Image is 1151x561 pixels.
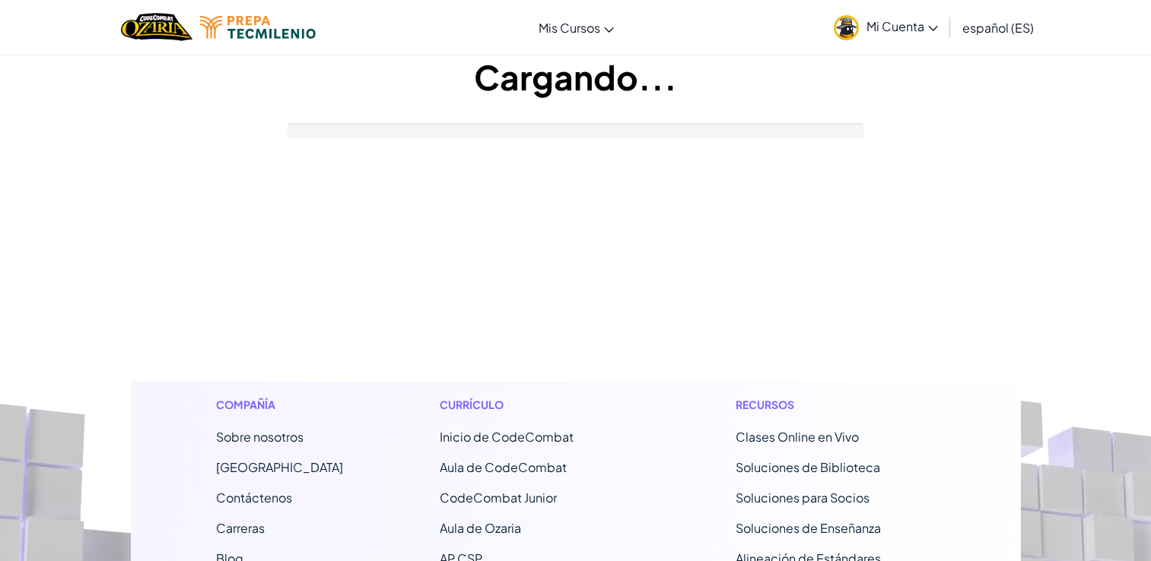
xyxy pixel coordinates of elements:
a: Carreras [216,520,265,536]
h1: Compañía [216,397,343,413]
a: CodeCombat Junior [440,490,557,506]
a: Clases Online en Vivo [736,429,859,445]
span: Contáctenos [216,490,292,506]
a: Aula de CodeCombat [440,459,567,475]
a: español (ES) [955,7,1041,48]
img: Tecmilenio logo [200,16,316,39]
img: Home [121,11,192,43]
a: Soluciones para Socios [736,490,870,506]
h1: Currículo [440,397,640,413]
a: Soluciones de Enseñanza [736,520,881,536]
span: Mi Cuenta [866,18,938,34]
a: Aula de Ozaria [440,520,521,536]
span: Inicio de CodeCombat [440,429,574,445]
a: Mis Cursos [531,7,622,48]
a: [GEOGRAPHIC_DATA] [216,459,343,475]
h1: Recursos [736,397,936,413]
a: Sobre nosotros [216,429,304,445]
span: español (ES) [962,20,1034,36]
a: Soluciones de Biblioteca [736,459,880,475]
a: Ozaria by CodeCombat logo [121,11,192,43]
a: Mi Cuenta [826,3,946,51]
span: Mis Cursos [539,20,600,36]
img: avatar [834,15,859,40]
